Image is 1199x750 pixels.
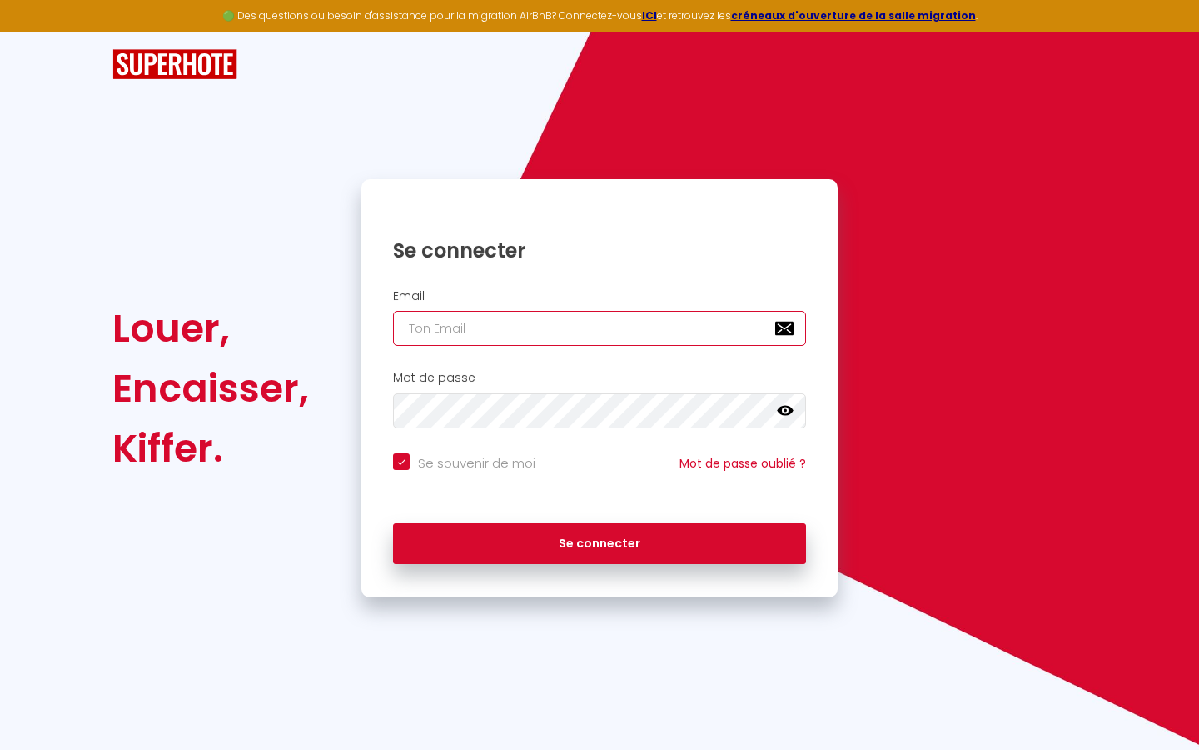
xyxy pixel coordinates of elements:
[112,418,309,478] div: Kiffer.
[13,7,63,57] button: Ouvrir le widget de chat LiveChat
[393,311,806,346] input: Ton Email
[112,49,237,80] img: SuperHote logo
[393,237,806,263] h1: Se connecter
[393,523,806,565] button: Se connecter
[393,371,806,385] h2: Mot de passe
[642,8,657,22] a: ICI
[112,358,309,418] div: Encaisser,
[679,455,806,472] a: Mot de passe oublié ?
[393,289,806,303] h2: Email
[112,298,309,358] div: Louer,
[731,8,976,22] a: créneaux d'ouverture de la salle migration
